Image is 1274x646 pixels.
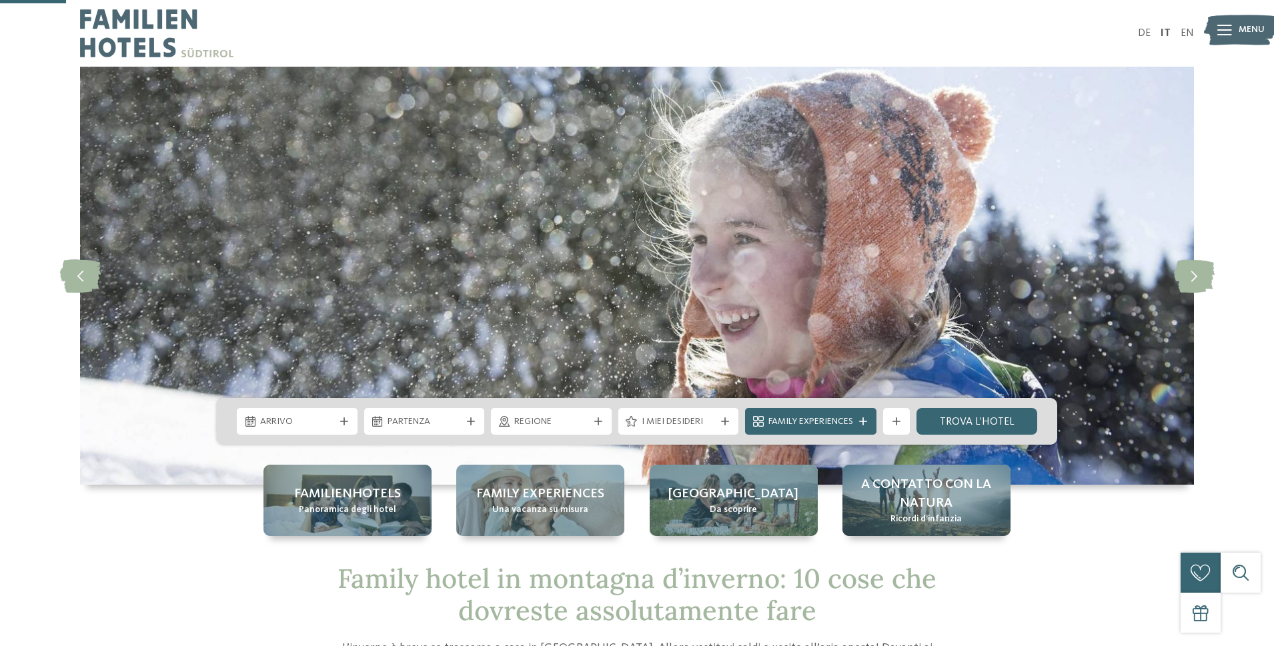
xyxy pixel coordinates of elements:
[668,485,798,503] span: [GEOGRAPHIC_DATA]
[1181,28,1194,39] a: EN
[388,415,462,429] span: Partenza
[263,465,432,536] a: Family hotel in montagna d’inverno: 10 consigli per voi Familienhotels Panoramica degli hotel
[492,503,588,517] span: Una vacanza su misura
[476,485,604,503] span: Family experiences
[299,503,396,517] span: Panoramica degli hotel
[260,415,334,429] span: Arrivo
[1138,28,1151,39] a: DE
[916,408,1037,435] a: trova l’hotel
[842,465,1011,536] a: Family hotel in montagna d’inverno: 10 consigli per voi A contatto con la natura Ricordi d’infanzia
[650,465,818,536] a: Family hotel in montagna d’inverno: 10 consigli per voi [GEOGRAPHIC_DATA] Da scoprire
[80,67,1194,485] img: Family hotel in montagna d’inverno: 10 consigli per voi
[856,475,997,513] span: A contatto con la natura
[1239,23,1265,37] span: Menu
[890,513,962,526] span: Ricordi d’infanzia
[1161,28,1171,39] a: IT
[768,415,853,429] span: Family Experiences
[294,485,401,503] span: Familienhotels
[338,561,936,627] span: Family hotel in montagna d’inverno: 10 cose che dovreste assolutamente fare
[642,415,716,429] span: I miei desideri
[514,415,588,429] span: Regione
[456,465,624,536] a: Family hotel in montagna d’inverno: 10 consigli per voi Family experiences Una vacanza su misura
[710,503,757,517] span: Da scoprire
